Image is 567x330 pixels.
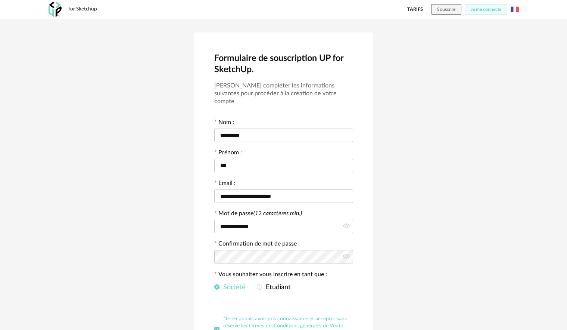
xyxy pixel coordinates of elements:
span: Souscrire [437,7,455,12]
label: Mot de passe [218,210,302,216]
a: Tarifs [407,4,423,15]
label: Confirmation de mot de passe : [214,241,300,249]
label: Email : [214,181,236,188]
div: for Sketchup [68,6,97,13]
span: Société [219,284,246,291]
h2: Formulaire de souscription UP for SketchUp. [214,53,353,75]
label: Prénom : [214,150,242,157]
span: Etudiant [262,284,291,291]
img: fr [511,5,519,13]
h3: [PERSON_NAME] compléter les informations suivantes pour procéder à la création de votre compte [214,82,353,105]
img: OXP [49,2,62,17]
button: Souscrire [431,4,461,15]
span: Je me connecte [471,7,501,12]
i: (12 caractères min.) [253,210,302,216]
button: Je me connecte [465,4,507,15]
label: Nom : [214,120,234,127]
label: Vous souhaitez vous inscrire en tant que : [214,272,327,279]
